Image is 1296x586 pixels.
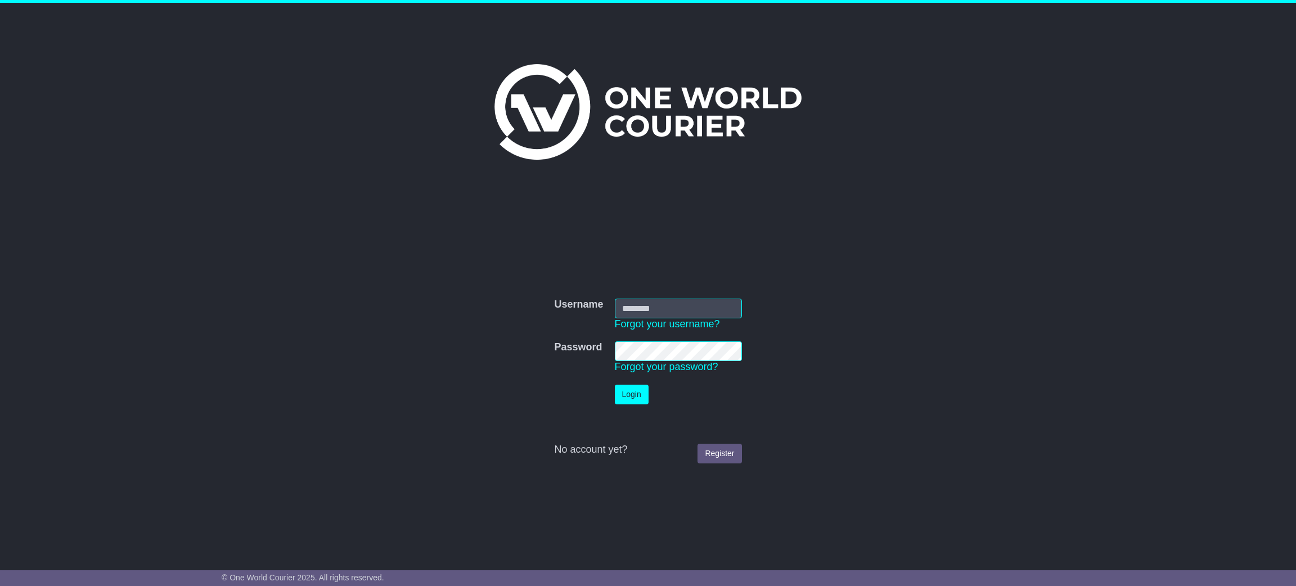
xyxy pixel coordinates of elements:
[554,444,741,456] div: No account yet?
[615,361,718,372] a: Forgot your password?
[554,299,603,311] label: Username
[222,573,384,582] span: © One World Courier 2025. All rights reserved.
[554,341,602,354] label: Password
[697,444,741,463] a: Register
[494,64,802,160] img: One World
[615,385,649,404] button: Login
[615,318,720,330] a: Forgot your username?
